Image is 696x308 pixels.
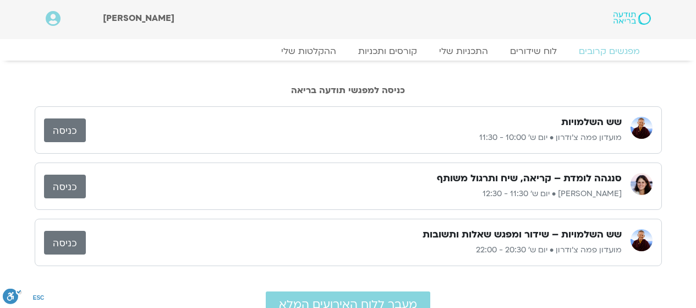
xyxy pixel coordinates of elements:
[44,118,86,142] a: כניסה
[46,46,651,57] nav: Menu
[103,12,174,24] span: [PERSON_NAME]
[423,228,622,241] h3: שש השלמויות – שידור ומפגש שאלות ותשובות
[568,46,651,57] a: מפגשים קרובים
[86,187,622,201] p: [PERSON_NAME] • יום ש׳ 11:30 - 12:30
[631,117,653,139] img: מועדון פמה צ'ודרון
[35,85,662,95] h2: כניסה למפגשי תודעה בריאה
[347,46,428,57] a: קורסים ותכניות
[44,175,86,198] a: כניסה
[499,46,568,57] a: לוח שידורים
[428,46,499,57] a: התכניות שלי
[631,173,653,195] img: מיכל גורל
[270,46,347,57] a: ההקלטות שלי
[86,131,622,144] p: מועדון פמה צ'ודרון • יום ש׳ 10:00 - 11:30
[631,229,653,251] img: מועדון פמה צ'ודרון
[561,116,622,129] h3: שש השלמויות
[44,231,86,255] a: כניסה
[86,244,622,257] p: מועדון פמה צ'ודרון • יום ש׳ 20:30 - 22:00
[437,172,622,185] h3: סנגהה לומדת – קריאה, שיח ותרגול משותף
